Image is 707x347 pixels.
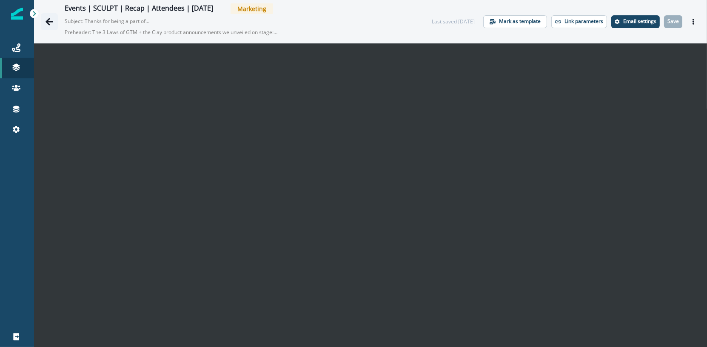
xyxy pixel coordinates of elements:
p: Preheader: The 3 Laws of GTM + the Clay product announcements we unveiled on stage: Sculptor, Seq... [65,25,277,40]
button: Actions [687,15,700,28]
span: Marketing [231,3,273,14]
p: Email settings [623,18,656,24]
div: Last saved [DATE] [432,18,475,26]
p: Link parameters [564,18,603,24]
div: Events | SCULPT | Recap | Attendees | [DATE] [65,4,213,14]
button: Go back [41,13,58,30]
p: Subject: Thanks for being a part of Sculpt 2025! [65,14,150,25]
button: Link parameters [551,15,607,28]
img: Inflection [11,8,23,20]
button: Mark as template [483,15,547,28]
p: Mark as template [499,18,541,24]
p: Save [667,18,679,24]
button: Save [664,15,682,28]
button: Settings [611,15,660,28]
